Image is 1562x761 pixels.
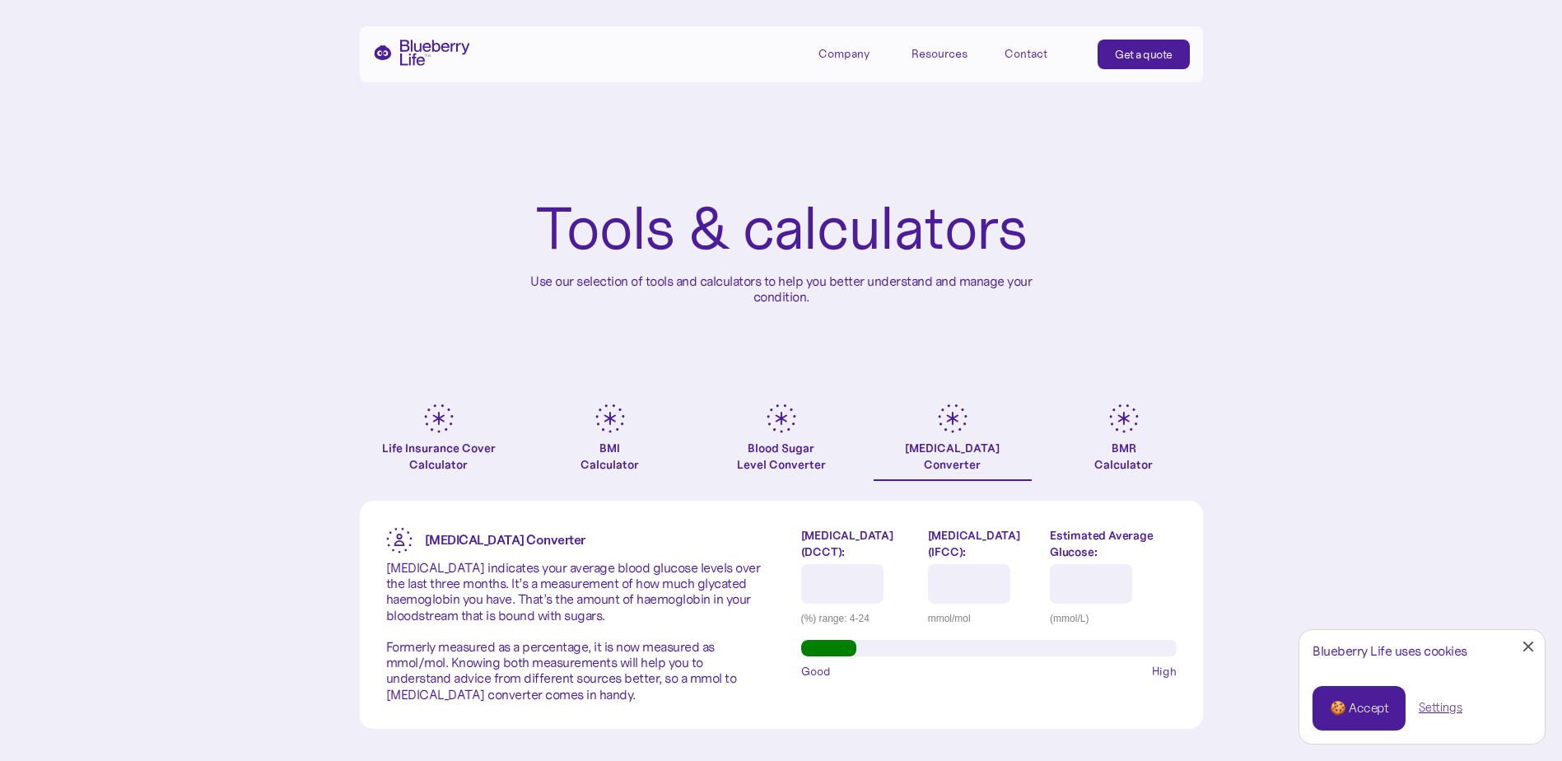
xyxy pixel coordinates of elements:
a: Blood SugarLevel Converter [702,404,860,481]
label: [MEDICAL_DATA] (DCCT): [801,527,916,560]
strong: [MEDICAL_DATA] Converter [425,531,585,548]
div: Get a quote [1115,46,1173,63]
div: 🍪 Accept [1330,699,1388,717]
a: BMRCalculator [1045,404,1203,481]
p: Use our selection of tools and calculators to help you better understand and manage your condition. [518,273,1045,305]
a: Life Insurance Cover Calculator [360,404,518,481]
a: 🍪 Accept [1313,686,1406,731]
div: Resources [912,40,986,67]
a: BMICalculator [531,404,689,481]
div: BMI Calculator [581,440,639,473]
div: (%) range: 4-24 [801,610,916,627]
a: [MEDICAL_DATA]Converter [874,404,1032,481]
div: Company [818,47,870,61]
a: Settings [1419,699,1462,717]
div: Contact [1005,47,1047,61]
div: mmol/mol [928,610,1037,627]
h1: Tools & calculators [535,198,1027,260]
div: Resources [912,47,968,61]
div: Life Insurance Cover Calculator [360,440,518,473]
span: High [1152,663,1177,679]
div: (mmol/L) [1050,610,1176,627]
label: Estimated Average Glucose: [1050,527,1176,560]
label: [MEDICAL_DATA] (IFCC): [928,527,1037,560]
div: [MEDICAL_DATA] Converter [905,440,1000,473]
a: Get a quote [1098,40,1190,69]
a: Contact [1005,40,1079,67]
div: BMR Calculator [1094,440,1153,473]
p: [MEDICAL_DATA] indicates your average blood glucose levels over the last three months. It’s a mea... [386,560,762,703]
div: Blueberry Life uses cookies [1313,643,1532,659]
span: Good [801,663,831,679]
a: home [373,40,470,66]
a: Close Cookie Popup [1512,630,1545,663]
div: Blood Sugar Level Converter [737,440,826,473]
div: Company [818,40,893,67]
